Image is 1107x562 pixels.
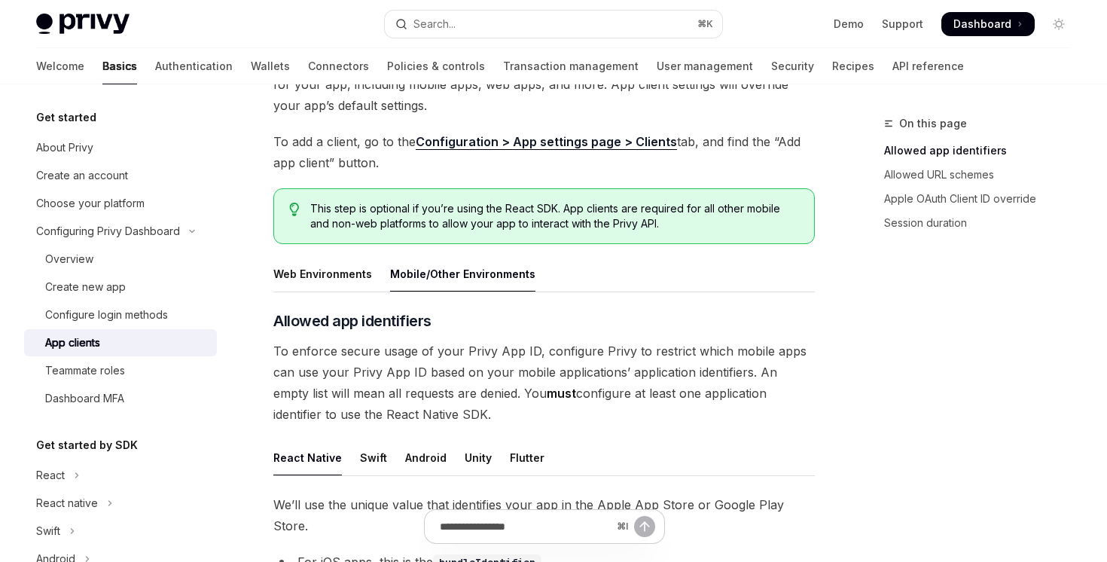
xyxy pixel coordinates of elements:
[273,341,815,425] span: To enforce secure usage of your Privy App ID, configure Privy to restrict which mobile apps can u...
[273,256,372,292] div: Web Environments
[24,357,217,384] a: Teammate roles
[273,131,815,173] span: To add a client, go to the tab, and find the “Add app client” button.
[45,306,168,324] div: Configure login methods
[657,48,753,84] a: User management
[884,139,1083,163] a: Allowed app identifiers
[503,48,639,84] a: Transaction management
[941,12,1035,36] a: Dashboard
[24,273,217,301] a: Create new app
[24,490,217,517] button: Toggle React native section
[24,385,217,412] a: Dashboard MFA
[510,440,544,475] div: Flutter
[547,386,576,401] strong: must
[405,440,447,475] div: Android
[884,187,1083,211] a: Apple OAuth Client ID override
[360,440,387,475] div: Swift
[24,218,217,245] button: Toggle Configuring Privy Dashboard section
[24,246,217,273] a: Overview
[308,48,369,84] a: Connectors
[289,203,300,216] svg: Tip
[273,494,815,536] span: We’ll use the unique value that identifies your app in the Apple App Store or Google Play Store.
[882,17,923,32] a: Support
[155,48,233,84] a: Authentication
[440,510,611,543] input: Ask a question...
[385,11,721,38] button: Open search
[634,516,655,537] button: Send message
[45,250,93,268] div: Overview
[102,48,137,84] a: Basics
[251,48,290,84] a: Wallets
[36,194,145,212] div: Choose your platform
[36,48,84,84] a: Welcome
[413,15,456,33] div: Search...
[899,115,967,133] span: On this page
[310,201,799,231] span: This step is optional if you’re using the React SDK. App clients are required for all other mobil...
[24,162,217,189] a: Create an account
[834,17,864,32] a: Demo
[36,139,93,157] div: About Privy
[771,48,814,84] a: Security
[45,334,100,352] div: App clients
[953,17,1011,32] span: Dashboard
[465,440,492,475] div: Unity
[36,522,60,540] div: Swift
[36,436,138,454] h5: Get started by SDK
[273,310,432,331] span: Allowed app identifiers
[24,190,217,217] a: Choose your platform
[45,389,124,408] div: Dashboard MFA
[36,166,128,185] div: Create an account
[24,329,217,356] a: App clients
[892,48,964,84] a: API reference
[390,256,535,292] div: Mobile/Other Environments
[832,48,874,84] a: Recipes
[24,301,217,328] a: Configure login methods
[884,163,1083,187] a: Allowed URL schemes
[697,18,713,30] span: ⌘ K
[24,518,217,545] button: Toggle Swift section
[1047,12,1071,36] button: Toggle dark mode
[24,462,217,489] button: Toggle React section
[387,48,485,84] a: Policies & controls
[36,222,180,240] div: Configuring Privy Dashboard
[45,362,125,380] div: Teammate roles
[273,53,815,116] span: App clients allow you to create configure specific settings for different consumers/platforms for...
[45,278,126,296] div: Create new app
[36,14,130,35] img: light logo
[24,134,217,161] a: About Privy
[416,134,677,150] a: Configuration > App settings page > Clients
[273,440,342,475] div: React Native
[36,108,96,127] h5: Get started
[884,211,1083,235] a: Session duration
[36,466,65,484] div: React
[36,494,98,512] div: React native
